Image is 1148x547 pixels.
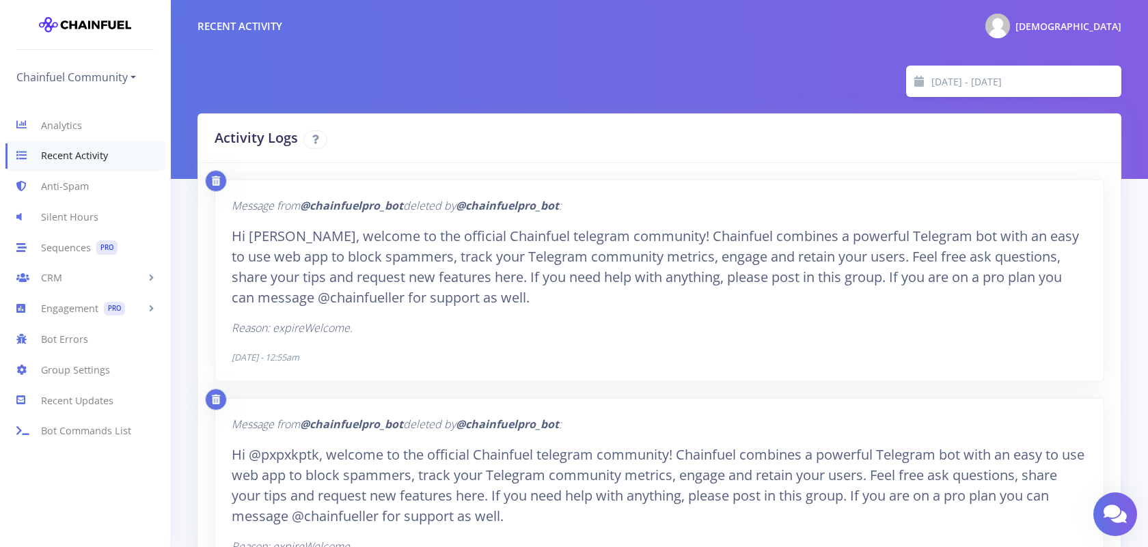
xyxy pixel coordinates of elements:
div: Recent Activity [197,18,282,34]
a: @smogili Photo [DEMOGRAPHIC_DATA] [974,11,1121,41]
b: @chainfuelpro_bot [300,417,403,432]
span: PRO [96,240,118,255]
blockquote: Hi @pxpxkptk, welcome to the official Chainfuel telegram community! Chainfuel combines a powerful... [232,445,1087,527]
b: @chainfuelpro_bot [300,198,403,213]
span: [DEMOGRAPHIC_DATA] [1015,20,1121,33]
a: Chainfuel Community [16,66,136,88]
i: Message from deleted by : [232,198,562,213]
i: Reason: expireWelcome. [232,320,353,335]
b: @chainfuelpro_bot [456,198,559,213]
img: chainfuel-logo [39,11,131,38]
img: @smogili Photo [985,14,1010,38]
blockquote: Hi [PERSON_NAME], welcome to the official Chainfuel telegram community! Chainfuel combines a powe... [232,226,1087,308]
h2: Activity Logs [215,128,649,149]
i: Message from deleted by : [232,417,562,432]
b: @chainfuelpro_bot [456,417,559,432]
a: Recent Activity [5,141,165,171]
span: PRO [104,302,125,316]
i: [DATE] - 12:55am [232,351,299,363]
